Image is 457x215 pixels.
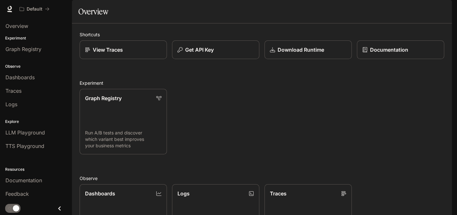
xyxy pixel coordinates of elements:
p: View Traces [93,46,123,54]
a: Graph RegistryRun A/B tests and discover which variant best improves your business metrics [80,89,167,154]
h1: Overview [78,5,108,18]
p: Documentation [370,46,408,54]
h2: Observe [80,175,444,182]
p: Get API Key [185,46,214,54]
button: Get API Key [172,40,259,59]
p: Default [27,6,42,12]
a: View Traces [80,40,167,59]
p: Download Runtime [278,46,324,54]
p: Run A/B tests and discover which variant best improves your business metrics [85,130,161,149]
p: Dashboards [85,190,115,197]
p: Traces [270,190,287,197]
a: Documentation [357,40,444,59]
p: Graph Registry [85,94,122,102]
button: All workspaces [17,3,52,15]
h2: Experiment [80,80,444,86]
h2: Shortcuts [80,31,444,38]
a: Download Runtime [264,40,352,59]
p: Logs [177,190,190,197]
